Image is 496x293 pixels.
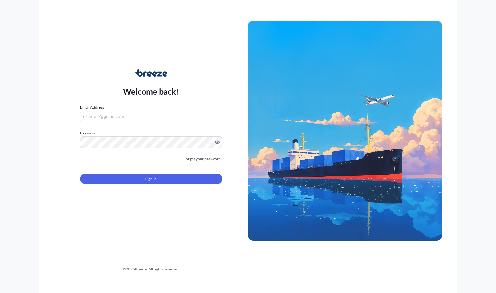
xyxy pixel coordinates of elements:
[80,174,222,184] button: Sign In
[123,86,179,96] p: Welcome back!
[80,104,104,111] label: Email Address
[248,21,442,241] img: Ship illustration
[80,130,222,136] label: Password
[145,176,157,182] span: Sign In
[183,156,222,162] a: Forgot your password?
[215,140,220,145] button: Show password
[54,266,248,272] div: © 2025 Breeze. All rights reserved.
[80,111,222,122] input: example@gmail.com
